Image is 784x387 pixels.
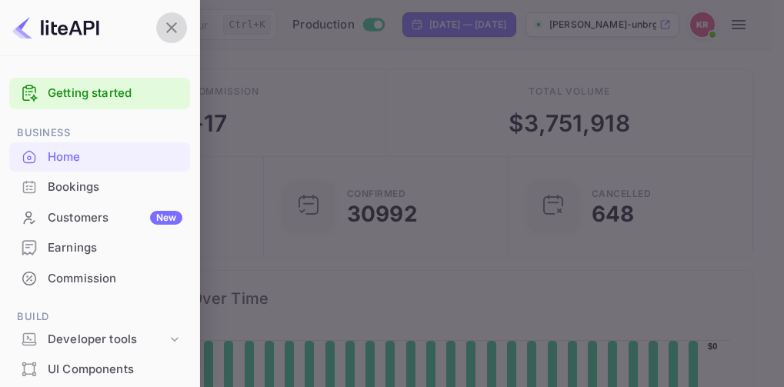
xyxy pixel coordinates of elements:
[48,270,182,288] div: Commission
[9,142,190,171] a: Home
[12,15,99,40] img: LiteAPI logo
[9,326,190,353] div: Developer tools
[9,125,190,142] span: Business
[9,233,190,262] a: Earnings
[48,178,182,196] div: Bookings
[48,239,182,257] div: Earnings
[48,85,182,102] a: Getting started
[9,172,190,201] a: Bookings
[9,78,190,109] div: Getting started
[48,209,182,227] div: Customers
[9,203,190,233] div: CustomersNew
[48,148,182,166] div: Home
[9,264,190,294] div: Commission
[9,172,190,202] div: Bookings
[9,355,190,383] a: UI Components
[9,264,190,292] a: Commission
[48,361,182,379] div: UI Components
[9,355,190,385] div: UI Components
[48,331,167,349] div: Developer tools
[9,203,190,232] a: CustomersNew
[150,211,182,225] div: New
[9,142,190,172] div: Home
[9,309,190,325] span: Build
[9,233,190,263] div: Earnings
